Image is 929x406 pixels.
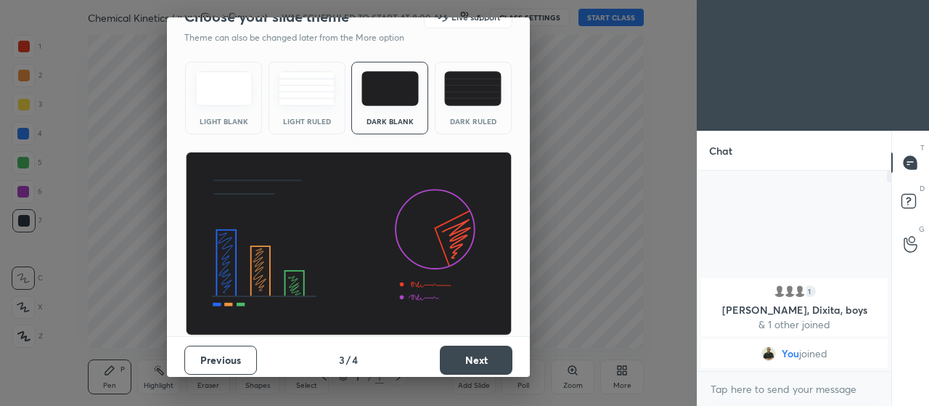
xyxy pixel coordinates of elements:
div: Light Ruled [278,118,336,125]
button: Next [440,346,512,375]
img: default.png [793,284,807,299]
button: Previous [184,346,257,375]
div: 1 [803,284,817,299]
div: grid [697,275,891,371]
p: G [919,224,925,235]
div: Dark Blank [361,118,419,125]
img: lightTheme.e5ed3b09.svg [195,71,253,106]
h4: 3 [339,352,345,368]
img: default.png [782,284,797,299]
p: Theme can also be changed later from the More option [184,31,420,44]
h4: 4 [352,352,358,368]
p: & 1 other joined [710,319,879,330]
p: Chat [697,131,744,170]
img: lightRuledTheme.5fabf969.svg [278,71,335,106]
img: darkThemeBanner.d06ce4a2.svg [185,152,512,336]
img: default.png [772,284,787,299]
h4: / [346,352,351,368]
img: darkTheme.f0cc69e5.svg [361,71,419,106]
span: joined [799,348,827,360]
p: T [920,142,925,153]
div: Dark Ruled [444,118,502,125]
img: c1bf5c605d094494930ac0d8144797cf.jpg [761,346,776,361]
img: darkRuledTheme.de295e13.svg [444,71,502,106]
p: [PERSON_NAME], Dixita, boys [710,304,879,316]
span: You [782,348,799,360]
div: Light Blank [195,118,253,125]
p: D [920,183,925,194]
